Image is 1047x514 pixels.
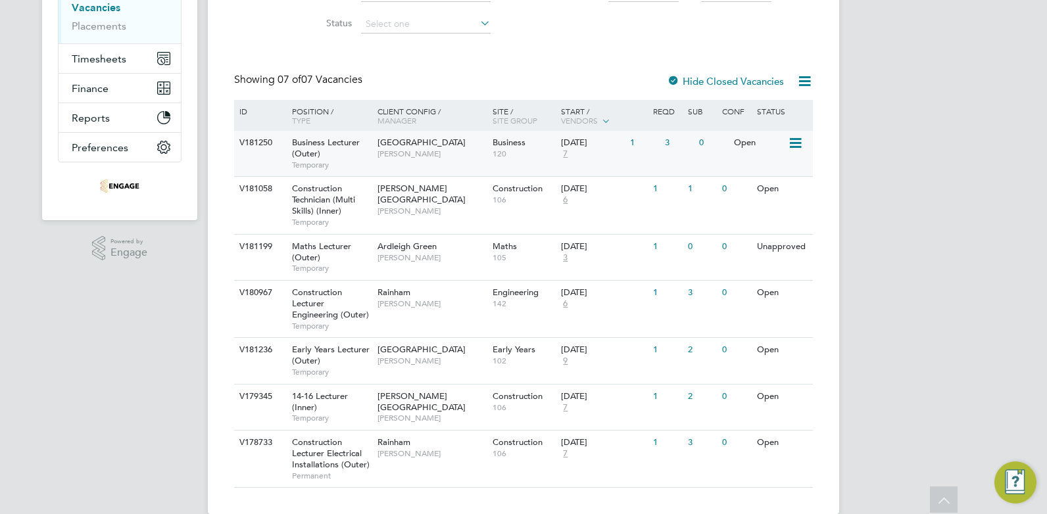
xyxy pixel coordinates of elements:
span: [PERSON_NAME] [377,298,486,309]
span: Maths Lecturer (Outer) [292,241,351,263]
div: 0 [719,281,753,305]
button: Timesheets [59,44,181,73]
div: V181236 [236,338,282,362]
span: Temporary [292,160,371,170]
div: [DATE] [561,137,623,149]
div: 0 [719,385,753,409]
div: [DATE] [561,437,646,448]
div: 0 [719,235,753,259]
span: Engage [110,247,147,258]
span: [PERSON_NAME] [377,149,486,159]
span: Construction [493,390,543,402]
span: 3 [561,252,570,264]
a: Go to home page [58,175,182,197]
div: Open [754,338,811,362]
button: Engage Resource Center [994,461,1036,503]
div: 1 [650,431,684,455]
span: 120 [493,149,555,159]
div: V180967 [236,281,282,305]
span: Rainham [377,436,410,448]
div: Conf [719,100,753,122]
span: Early Years [493,344,535,355]
span: Site Group [493,115,537,126]
span: Business [493,137,525,148]
span: Finance [72,82,109,95]
span: 7 [561,448,570,459]
div: Site / [489,100,558,131]
span: 7 [561,149,570,160]
div: [DATE] [561,183,646,195]
span: Construction Lecturer Electrical Installations (Outer) [292,436,370,470]
label: Status [276,17,352,29]
div: Open [754,281,811,305]
span: 6 [561,195,570,206]
span: Permanent [292,471,371,481]
div: 0 [719,177,753,201]
span: Reports [72,112,110,124]
span: 14-16 Lecturer (Inner) [292,390,348,413]
img: omniapeople-logo-retina.png [100,175,139,197]
button: Preferences [59,133,181,162]
div: 0 [719,431,753,455]
span: Maths [493,241,517,252]
div: [DATE] [561,344,646,356]
span: Temporary [292,263,371,273]
div: 1 [627,131,661,155]
div: 0 [696,131,730,155]
span: Ardleigh Green [377,241,437,252]
div: Client Config / [374,100,489,131]
span: [PERSON_NAME] [377,206,486,216]
span: Business Lecturer (Outer) [292,137,360,159]
div: 2 [685,385,719,409]
div: [DATE] [561,391,646,402]
div: V181250 [236,131,282,155]
div: 3 [662,131,696,155]
div: 0 [719,338,753,362]
span: Preferences [72,141,128,154]
a: Placements [72,20,126,32]
span: [PERSON_NAME] [377,356,486,366]
span: 102 [493,356,555,366]
div: Reqd [650,100,684,122]
a: Powered byEngage [92,236,148,261]
div: V178733 [236,431,282,455]
span: 7 [561,402,570,413]
span: Temporary [292,413,371,423]
div: 1 [650,281,684,305]
span: 9 [561,356,570,367]
div: Open [754,177,811,201]
div: [DATE] [561,287,646,298]
div: 1 [685,177,719,201]
div: Open [731,131,788,155]
div: 2 [685,338,719,362]
div: Open [754,431,811,455]
span: Timesheets [72,53,126,65]
span: Construction Technician (Multi Skills) (Inner) [292,183,355,216]
span: Temporary [292,217,371,227]
span: [PERSON_NAME][GEOGRAPHIC_DATA] [377,183,466,205]
span: [PERSON_NAME] [377,252,486,263]
div: V181058 [236,177,282,201]
div: V179345 [236,385,282,409]
div: Unapproved [754,235,811,259]
span: Type [292,115,310,126]
span: Construction [493,183,543,194]
span: Engineering [493,287,539,298]
div: 3 [685,431,719,455]
div: Open [754,385,811,409]
span: 105 [493,252,555,263]
div: [DATE] [561,241,646,252]
span: 07 of [278,73,301,86]
span: [GEOGRAPHIC_DATA] [377,344,466,355]
span: [PERSON_NAME][GEOGRAPHIC_DATA] [377,390,466,413]
div: Position / [282,100,374,131]
span: Vendors [561,115,598,126]
span: Manager [377,115,416,126]
span: Temporary [292,321,371,331]
span: 07 Vacancies [278,73,362,86]
span: Temporary [292,367,371,377]
a: Vacancies [72,1,120,14]
div: 3 [685,281,719,305]
span: [PERSON_NAME] [377,448,486,459]
span: [PERSON_NAME] [377,413,486,423]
